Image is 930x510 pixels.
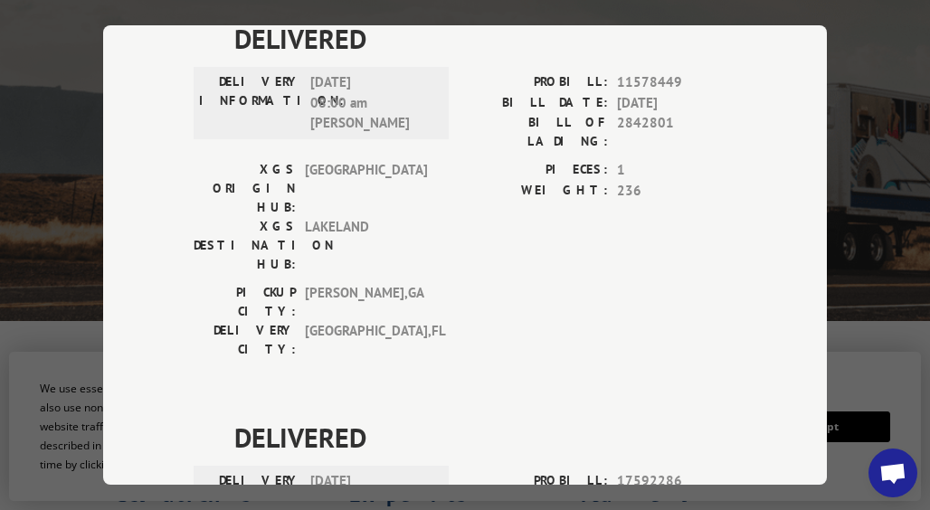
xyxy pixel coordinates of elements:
[234,18,736,59] span: DELIVERED
[305,160,427,217] span: [GEOGRAPHIC_DATA]
[305,321,427,359] span: [GEOGRAPHIC_DATA] , FL
[617,471,736,492] span: 17592286
[194,217,296,274] label: XGS DESTINATION HUB:
[194,321,296,359] label: DELIVERY CITY:
[465,72,608,93] label: PROBILL:
[310,72,432,134] span: [DATE] 08:00 am [PERSON_NAME]
[234,417,736,458] span: DELIVERED
[617,113,736,151] span: 2842801
[194,283,296,321] label: PICKUP CITY:
[465,93,608,114] label: BILL DATE:
[617,181,736,202] span: 236
[194,160,296,217] label: XGS ORIGIN HUB:
[868,449,917,497] a: Open chat
[199,72,301,134] label: DELIVERY INFORMATION:
[617,93,736,114] span: [DATE]
[617,160,736,181] span: 1
[465,160,608,181] label: PIECES:
[305,217,427,274] span: LAKELAND
[617,72,736,93] span: 11578449
[465,181,608,202] label: WEIGHT:
[465,113,608,151] label: BILL OF LADING:
[305,283,427,321] span: [PERSON_NAME] , GA
[465,471,608,492] label: PROBILL:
